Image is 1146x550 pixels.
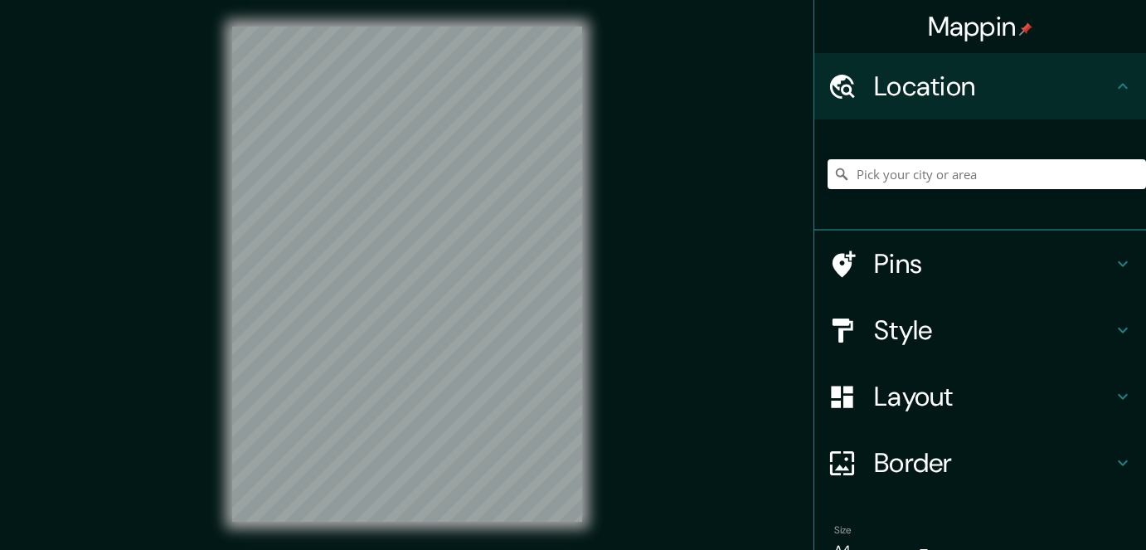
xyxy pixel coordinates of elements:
[828,159,1146,189] input: Pick your city or area
[814,297,1146,363] div: Style
[814,363,1146,430] div: Layout
[834,523,852,538] label: Size
[928,10,1033,43] h4: Mappin
[814,53,1146,119] div: Location
[874,380,1113,413] h4: Layout
[874,247,1113,280] h4: Pins
[1019,22,1032,36] img: pin-icon.png
[874,70,1113,103] h4: Location
[232,27,582,522] canvas: Map
[998,485,1128,532] iframe: Help widget launcher
[814,430,1146,496] div: Border
[874,446,1113,479] h4: Border
[814,231,1146,297] div: Pins
[874,314,1113,347] h4: Style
